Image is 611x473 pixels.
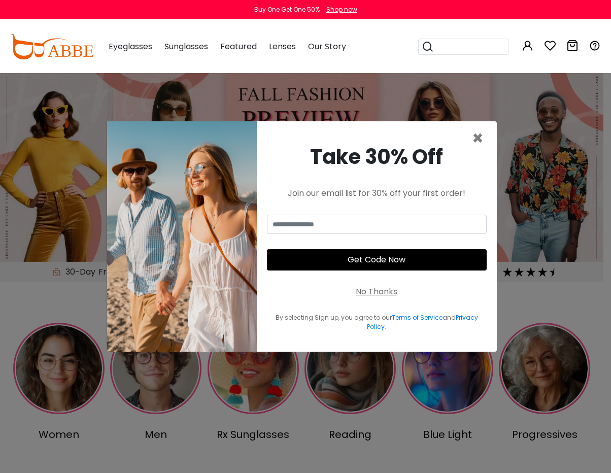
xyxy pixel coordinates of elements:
button: Close [472,129,484,148]
a: Terms of Service [392,313,443,322]
a: Shop now [321,5,357,14]
div: Shop now [326,5,357,14]
span: Featured [220,41,257,52]
span: Eyeglasses [109,41,152,52]
div: Take 30% Off [267,142,487,172]
span: Our Story [308,41,346,52]
a: Privacy Policy [367,313,478,331]
span: Sunglasses [164,41,208,52]
img: welcome [107,121,257,352]
img: abbeglasses.com [10,34,93,59]
div: Join our email list for 30% off your first order! [267,187,487,199]
span: × [472,125,484,151]
button: Get Code Now [267,249,487,271]
div: No Thanks [356,286,397,298]
div: By selecting Sign up, you agree to our and . [267,313,487,331]
div: Buy One Get One 50% [254,5,320,14]
span: Lenses [269,41,296,52]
